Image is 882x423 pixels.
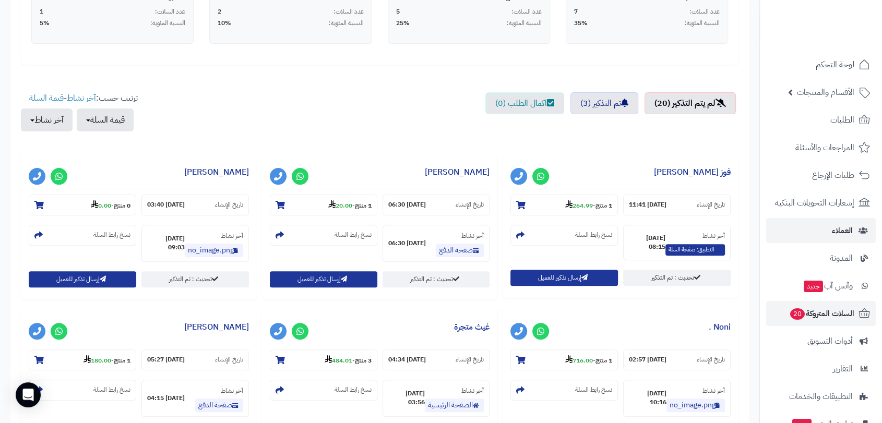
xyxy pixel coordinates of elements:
[215,355,243,364] small: تاريخ الإنشاء
[507,19,542,28] span: النسبة المئوية:
[766,135,876,160] a: المراجعات والأسئلة
[766,163,876,188] a: طلبات الإرجاع
[510,380,618,401] section: نسخ رابط السلة
[797,85,854,100] span: الأقسام والمنتجات
[93,231,130,239] small: نسخ رابط السلة
[388,200,426,209] strong: [DATE] 06:30
[270,225,377,246] section: نسخ رابط السلة
[40,19,50,28] span: 5%
[790,308,805,320] span: 20
[807,334,853,348] span: أدوات التسويق
[91,200,130,210] small: -
[147,234,185,252] strong: [DATE] 09:03
[21,108,73,131] button: آخر نشاط
[16,382,41,407] div: Open Intercom Messenger
[396,7,400,16] span: 5
[215,200,243,209] small: تاريخ الإنشاء
[141,271,249,287] a: تحديث : تم التذكير
[21,92,138,131] ul: ترتيب حسب: -
[645,92,736,114] a: لم يتم التذكير (20)
[812,168,854,183] span: طلبات الإرجاع
[150,19,185,28] span: النسبة المئوية:
[565,201,593,210] strong: 264.99
[93,385,130,394] small: نسخ رابط السلة
[570,92,638,114] a: تم التذكير (3)
[396,19,410,28] span: 25%
[456,200,484,209] small: تاريخ الإنشاء
[114,356,130,365] strong: 1 منتج
[218,7,221,16] span: 2
[816,57,854,72] span: لوحة التحكم
[388,389,425,407] strong: [DATE] 03:56
[355,201,372,210] strong: 1 منتج
[383,271,490,287] a: تحديث : تم التذكير
[795,140,854,155] span: المراجعات والأسئلة
[270,380,377,401] section: نسخ رابط السلة
[803,279,853,293] span: وآتس آب
[461,386,484,395] small: آخر نشاط
[689,7,720,16] span: عدد السلات:
[702,231,725,240] small: آخر نشاط
[221,231,243,240] small: آخر نشاط
[830,113,854,127] span: الطلبات
[804,281,823,292] span: جديد
[565,356,593,365] strong: 716.00
[436,244,484,257] a: صفحة الدفع
[155,7,185,16] span: عدد السلات:
[29,349,136,370] section: 1 منتج-180.00
[833,361,853,376] span: التقارير
[510,349,618,370] section: 1 منتج-716.00
[766,301,876,326] a: السلات المتروكة20
[29,225,136,246] section: نسخ رابط السلة
[147,355,185,364] strong: [DATE] 05:27
[629,200,666,209] strong: [DATE] 11:41
[565,200,612,210] small: -
[766,246,876,271] a: المدونة
[565,355,612,365] small: -
[766,190,876,215] a: إشعارات التحويلات البنكية
[697,200,725,209] small: تاريخ الإنشاء
[84,356,111,365] strong: 180.00
[425,166,490,178] a: [PERSON_NAME]
[388,239,426,248] strong: [DATE] 06:30
[270,195,377,215] section: 1 منتج-20.00
[29,92,64,104] a: قيمة السلة
[388,355,426,364] strong: [DATE] 04:34
[184,321,249,333] a: [PERSON_NAME]
[665,244,725,256] span: التطبيق: صفحة السلة
[811,21,872,43] img: logo-2.png
[333,7,364,16] span: عدد السلات:
[766,52,876,77] a: لوحة التحكم
[184,166,249,178] a: [PERSON_NAME]
[91,201,111,210] strong: 0.00
[685,19,720,28] span: النسبة المئوية:
[575,385,612,394] small: نسخ رابط السلة
[185,244,243,257] a: no_image.png
[830,251,853,265] span: المدونة
[775,196,854,210] span: إشعارات التحويلات البنكية
[77,108,134,131] button: قيمة السلة
[461,231,484,240] small: آخر نشاط
[654,166,731,178] a: فوز [PERSON_NAME]
[328,200,372,210] small: -
[574,7,578,16] span: 7
[666,398,725,412] a: no_image.png
[335,231,372,239] small: نسخ رابط السلة
[766,329,876,354] a: أدوات التسويق
[623,270,731,286] a: تحديث : تم التذكير
[766,273,876,298] a: وآتس آبجديد
[454,321,490,333] a: غيث متجرة
[29,195,136,215] section: 0 منتج-0.00
[425,398,484,412] a: الصفحة الرئيسية
[832,223,853,238] span: العملاء
[270,271,377,287] button: إرسال تذكير للعميل
[510,195,618,215] section: 1 منتج-264.99
[335,385,372,394] small: نسخ رابط السلة
[114,201,130,210] strong: 0 منتج
[595,356,612,365] strong: 1 منتج
[195,398,243,412] a: صفحة الدفع
[221,386,243,395] small: آخر نشاط
[218,19,231,28] span: 10%
[766,356,876,381] a: التقارير
[766,218,876,243] a: العملاء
